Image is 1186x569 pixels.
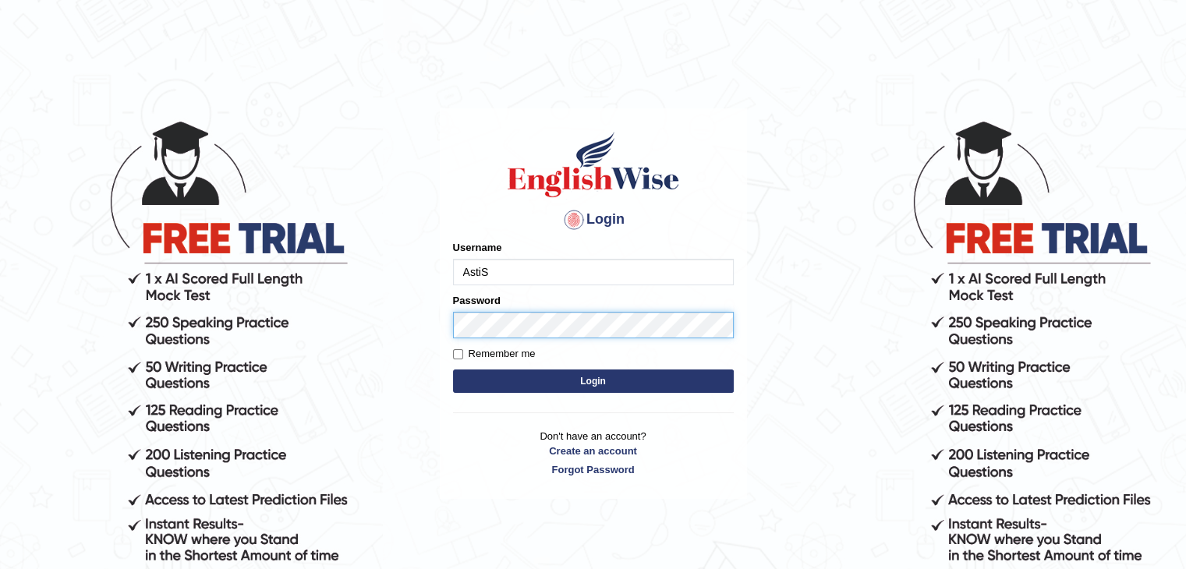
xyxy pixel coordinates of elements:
button: Login [453,369,734,393]
input: Remember me [453,349,463,359]
img: Logo of English Wise sign in for intelligent practice with AI [504,129,682,200]
label: Password [453,293,501,308]
label: Username [453,240,502,255]
a: Create an account [453,444,734,458]
h4: Login [453,207,734,232]
label: Remember me [453,346,536,362]
a: Forgot Password [453,462,734,477]
p: Don't have an account? [453,429,734,477]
